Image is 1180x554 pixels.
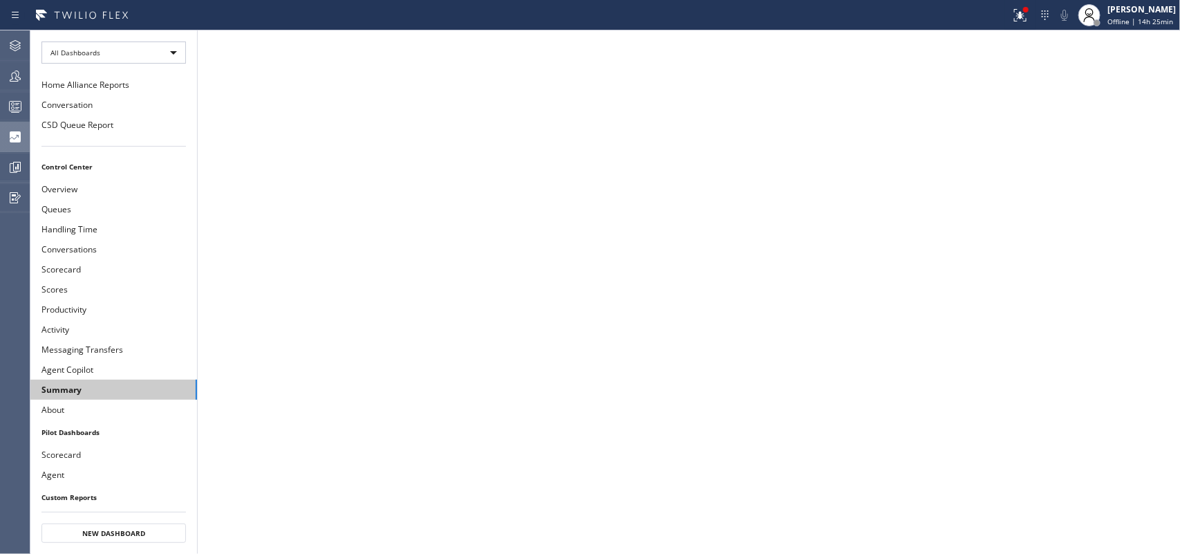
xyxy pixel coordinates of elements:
button: Scorecard [30,259,197,279]
button: Productivity [30,299,197,320]
button: New Dashboard [41,524,186,543]
button: Home Alliance Reports [30,75,197,95]
iframe: dashboard_9f6bb337dffe [198,30,1180,554]
button: Agent [30,465,197,485]
span: Offline | 14h 25min [1107,17,1173,26]
button: Activity [30,320,197,340]
button: Mute [1055,6,1074,25]
button: Queues [30,199,197,219]
li: Pilot Dashboards [30,423,197,441]
button: Conversation [30,95,197,115]
button: Overview [30,179,197,199]
button: Conversations [30,510,197,530]
button: Scorecard [30,445,197,465]
button: Summary [30,380,197,400]
button: Agent Copilot [30,360,197,380]
button: Handling Time [30,219,197,239]
li: Custom Reports [30,488,197,506]
button: Messaging Transfers [30,340,197,360]
button: About [30,400,197,420]
div: [PERSON_NAME] [1107,3,1176,15]
div: All Dashboards [41,41,186,64]
button: Scores [30,279,197,299]
li: Control Center [30,158,197,176]
button: Conversations [30,239,197,259]
button: CSD Queue Report [30,115,197,135]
